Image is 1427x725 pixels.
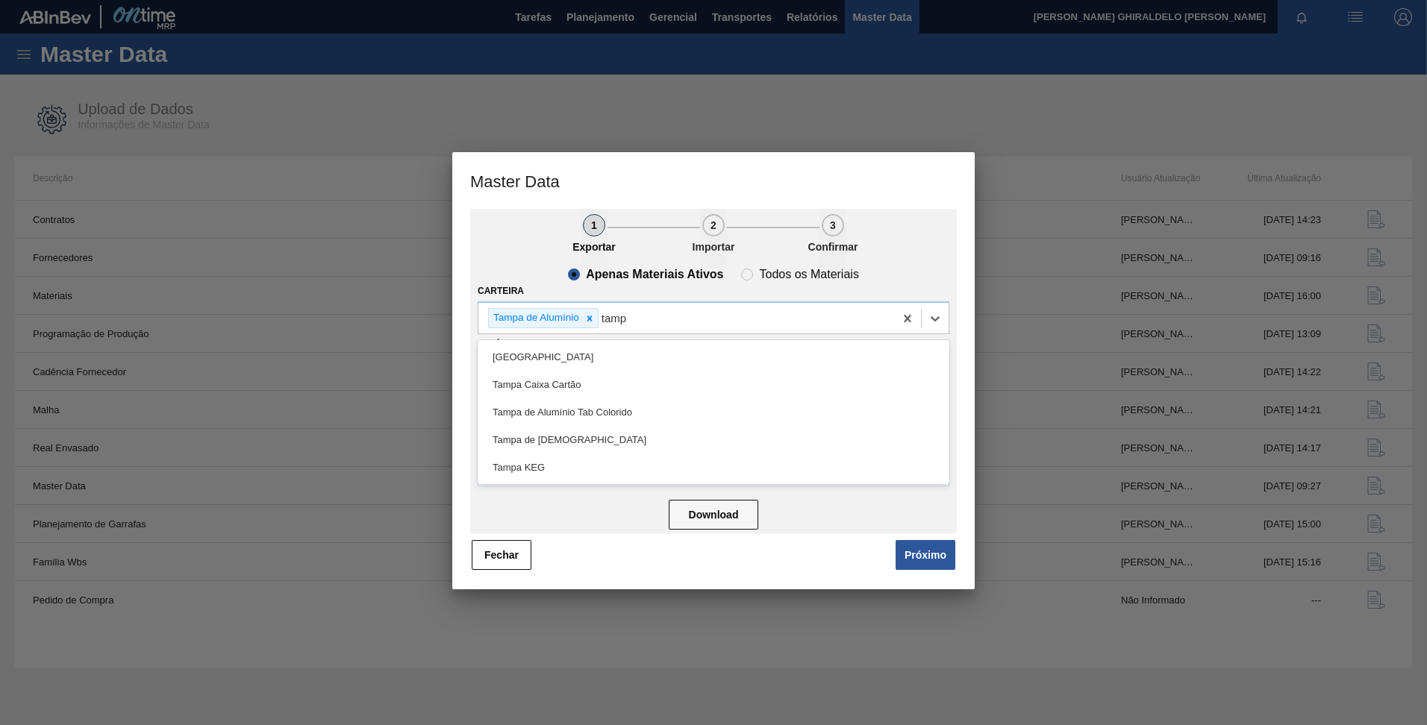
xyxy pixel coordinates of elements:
div: 1 [583,214,605,236]
p: Confirmar [796,241,870,253]
label: Família Rotulada [478,339,566,350]
button: 1Exportar [581,209,608,269]
button: Download [669,500,758,530]
div: 3 [822,214,844,236]
button: 2Importar [700,209,727,269]
label: Carteira [478,286,524,296]
div: Tampa de Alumínio [489,309,581,327]
div: Tampa Caixa Cartão [478,371,949,398]
p: Importar [676,241,751,253]
button: 3Confirmar [819,209,846,269]
div: Tampa KEG [478,453,949,481]
button: Próximo [896,540,955,570]
clb-radio-button: Apenas Materiais Ativos [568,269,723,280]
p: Exportar [557,241,631,253]
clb-radio-button: Todos os Materiais [741,269,858,280]
h3: Master Data [452,152,975,209]
div: Tampa de [DEMOGRAPHIC_DATA] [478,426,949,453]
div: Tampa de Alumínio Tab Colorido [478,398,949,426]
div: 2 [702,214,725,236]
button: Fechar [472,540,531,570]
div: [GEOGRAPHIC_DATA] [478,343,949,371]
